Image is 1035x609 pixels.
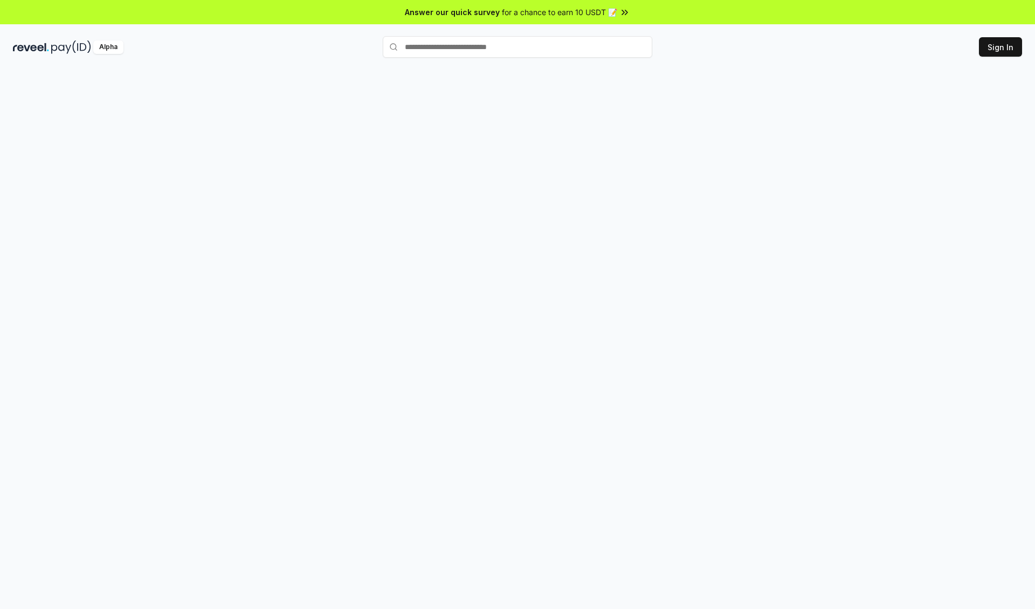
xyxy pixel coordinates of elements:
div: Alpha [93,40,123,54]
button: Sign In [979,37,1022,57]
img: reveel_dark [13,40,49,54]
span: for a chance to earn 10 USDT 📝 [502,6,617,18]
img: pay_id [51,40,91,54]
span: Answer our quick survey [405,6,500,18]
